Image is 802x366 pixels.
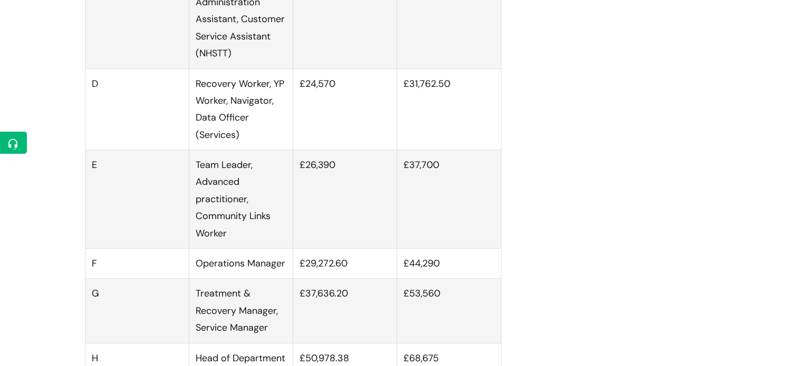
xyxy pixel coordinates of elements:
td: G [85,279,189,343]
td: £37,636.20 [293,279,397,343]
td: Treatment & Recovery Manager, Service Manager [189,279,293,343]
td: £37,700 [397,150,501,249]
td: £44,290 [397,249,501,279]
td: £26,390 [293,150,397,249]
td: £29,272.60 [293,249,397,279]
td: Operations Manager [189,249,293,279]
td: Recovery Worker, YP Worker, Navigator, Data Officer (Services) [189,68,293,150]
td: Team Leader, Advanced practitioner, Community Links Worker [189,150,293,249]
td: £53,560 [397,279,501,343]
td: £24,570 [293,68,397,150]
td: F [85,249,189,279]
td: D [85,68,189,150]
td: E [85,150,189,249]
td: £31,762.50 [397,68,501,150]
